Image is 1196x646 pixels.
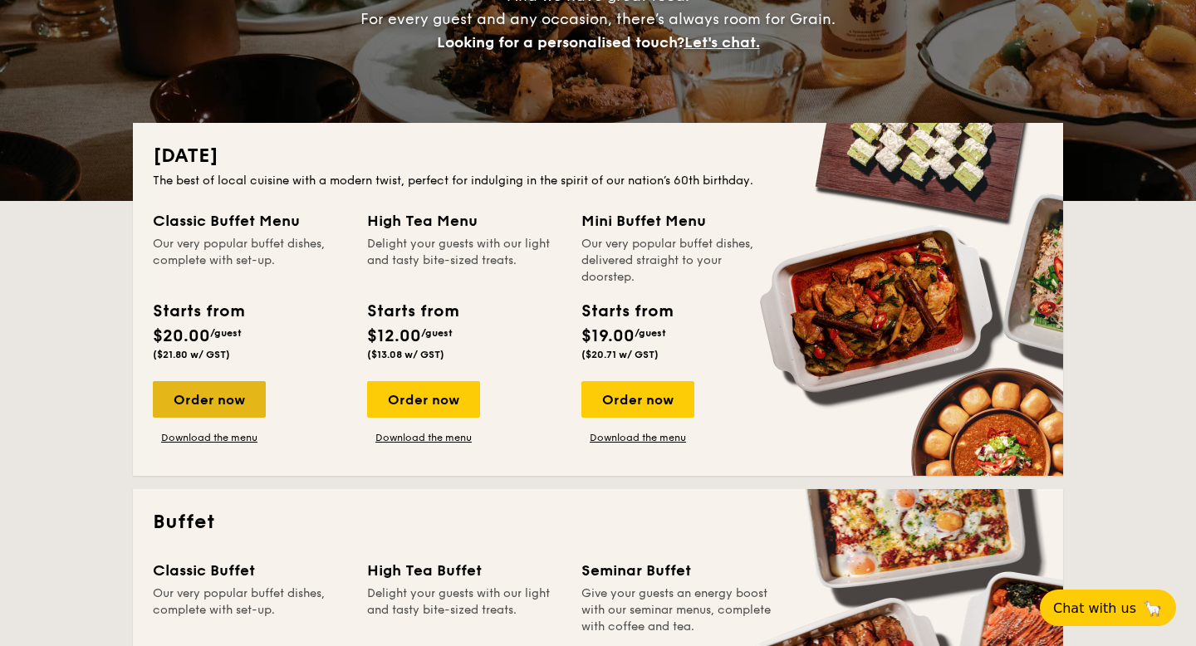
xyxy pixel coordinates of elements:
div: Order now [153,381,266,418]
span: $12.00 [367,326,421,346]
div: High Tea Buffet [367,559,561,582]
span: Looking for a personalised touch? [437,33,684,51]
div: Order now [581,381,694,418]
span: ($21.80 w/ GST) [153,349,230,360]
span: /guest [210,327,242,339]
span: 🦙 [1143,599,1163,618]
span: Chat with us [1053,600,1136,616]
div: Delight your guests with our light and tasty bite-sized treats. [367,585,561,635]
button: Chat with us🦙 [1040,590,1176,626]
div: Starts from [581,299,672,324]
span: /guest [635,327,666,339]
span: /guest [421,327,453,339]
div: Order now [367,381,480,418]
span: $19.00 [581,326,635,346]
div: Delight your guests with our light and tasty bite-sized treats. [367,236,561,286]
div: Classic Buffet [153,559,347,582]
div: Our very popular buffet dishes, complete with set-up. [153,236,347,286]
h2: Buffet [153,509,1043,536]
h2: [DATE] [153,143,1043,169]
span: ($20.71 w/ GST) [581,349,659,360]
div: Starts from [153,299,243,324]
div: Classic Buffet Menu [153,209,347,232]
div: Our very popular buffet dishes, delivered straight to your doorstep. [581,236,776,286]
div: Starts from [367,299,458,324]
div: The best of local cuisine with a modern twist, perfect for indulging in the spirit of our nation’... [153,173,1043,189]
div: Mini Buffet Menu [581,209,776,232]
div: Our very popular buffet dishes, complete with set-up. [153,585,347,635]
a: Download the menu [367,431,480,444]
span: $20.00 [153,326,210,346]
div: Seminar Buffet [581,559,776,582]
span: ($13.08 w/ GST) [367,349,444,360]
div: High Tea Menu [367,209,561,232]
a: Download the menu [581,431,694,444]
a: Download the menu [153,431,266,444]
div: Give your guests an energy boost with our seminar menus, complete with coffee and tea. [581,585,776,635]
span: Let's chat. [684,33,760,51]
